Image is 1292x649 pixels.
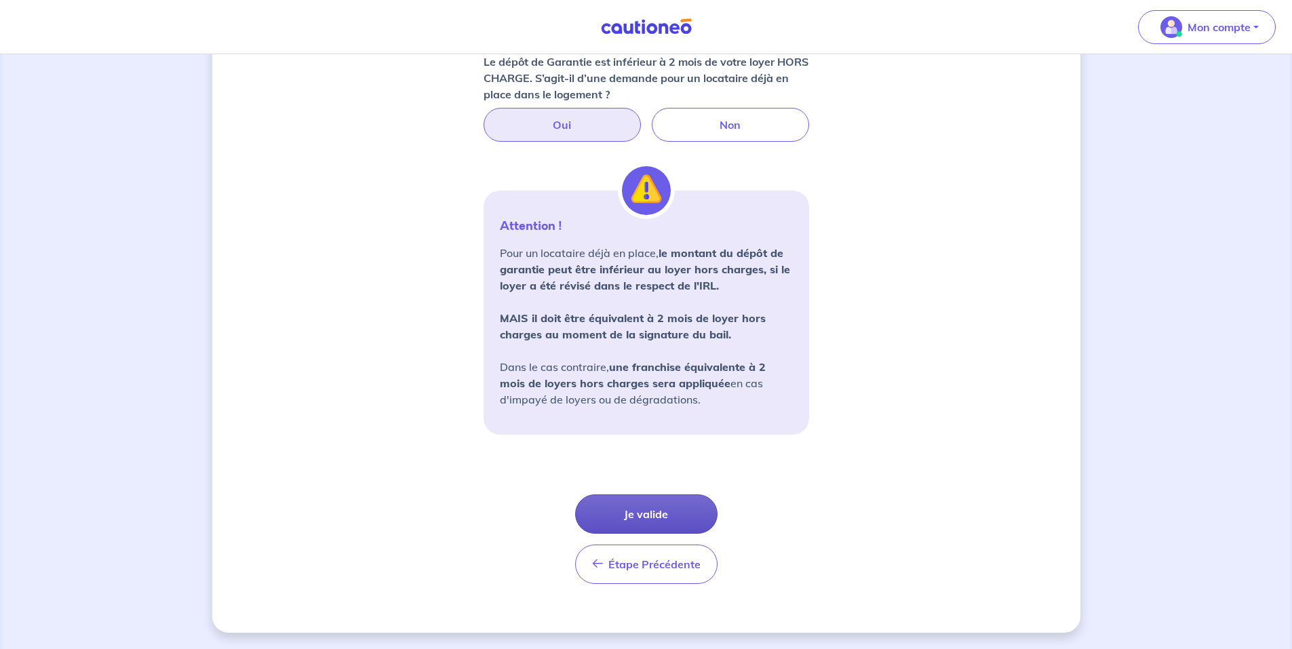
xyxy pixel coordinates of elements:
[595,18,697,35] img: Cautioneo
[608,557,701,571] span: Étape Précédente
[500,360,766,390] strong: une franchise équivalente à 2 mois de loyers hors charges sera appliquée
[500,311,766,341] strong: MAIS il doit être équivalent à 2 mois de loyer hors charges au moment de la signature du bail.
[500,218,793,234] p: Attention !
[1160,16,1182,38] img: illu_account_valid_menu.svg
[500,245,793,408] p: Pour un locataire déjà en place, Dans le cas contraire, en cas d'impayé de loyers ou de dégradati...
[575,494,718,534] button: Je valide
[1138,10,1276,44] button: illu_account_valid_menu.svgMon compte
[484,108,641,142] label: Oui
[622,166,671,215] img: illu_alert.svg
[575,545,718,584] button: Étape Précédente
[484,54,809,102] p: Le dépôt de Garantie est inférieur à 2 mois de votre loyer HORS CHARGE. S’agit-il d’une demande p...
[500,246,790,292] strong: le montant du dépôt de garantie peut être inférieur au loyer hors charges, si le loyer a été révi...
[652,108,809,142] label: Non
[1188,19,1251,35] p: Mon compte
